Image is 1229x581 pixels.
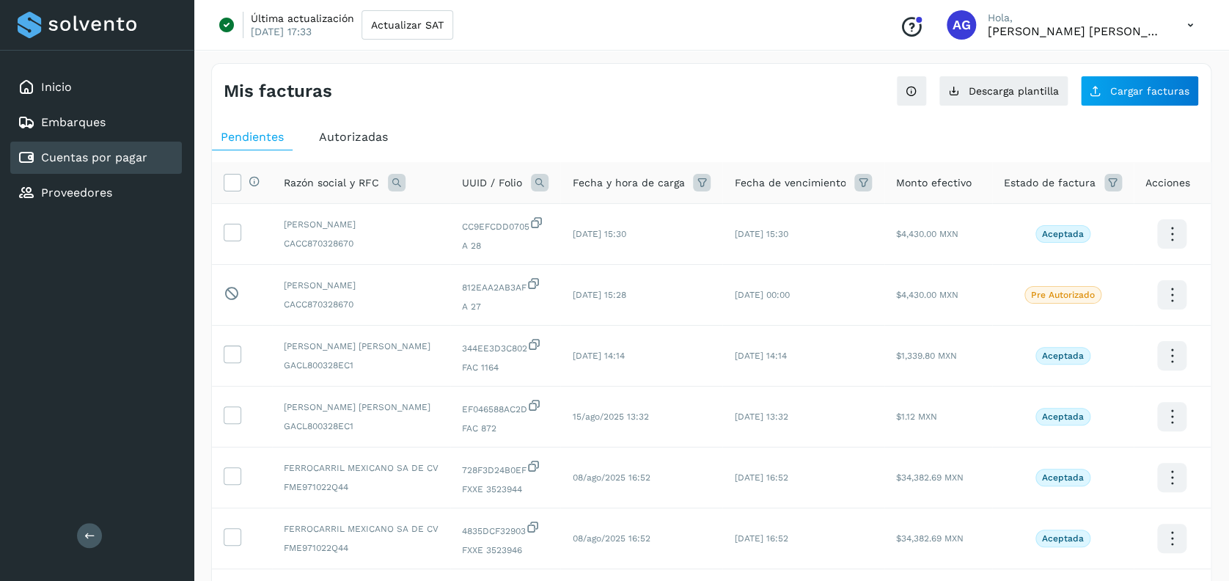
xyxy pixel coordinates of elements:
[1145,175,1190,191] span: Acciones
[284,279,439,292] span: [PERSON_NAME]
[572,412,648,422] span: 15/ago/2025 13:32
[896,229,958,239] span: $4,430.00 MXN
[462,239,549,252] span: A 28
[41,80,72,94] a: Inicio
[462,459,549,477] span: 728F3D24B0EF
[572,175,684,191] span: Fecha y hora de carga
[896,175,972,191] span: Monto efectivo
[734,533,788,544] span: [DATE] 16:52
[1110,86,1189,96] span: Cargar facturas
[284,401,439,414] span: [PERSON_NAME] [PERSON_NAME]
[1042,533,1084,544] p: Aceptada
[896,351,957,361] span: $1,339.80 MXN
[896,290,958,300] span: $4,430.00 MXN
[462,520,549,538] span: 4835DCF32903
[251,12,354,25] p: Última actualización
[988,12,1164,24] p: Hola,
[462,483,549,496] span: FXXE 3523944
[734,472,788,483] span: [DATE] 16:52
[371,20,444,30] span: Actualizar SAT
[462,277,549,294] span: 812EAA2AB3AF
[572,351,624,361] span: [DATE] 14:14
[572,290,625,300] span: [DATE] 15:28
[1042,472,1084,483] p: Aceptada
[10,142,182,174] div: Cuentas por pagar
[41,186,112,200] a: Proveedores
[1042,229,1084,239] p: Aceptada
[1080,76,1199,106] button: Cargar facturas
[572,533,650,544] span: 08/ago/2025 16:52
[734,229,788,239] span: [DATE] 15:30
[41,150,147,164] a: Cuentas por pagar
[1031,290,1095,300] p: Pre Autorizado
[224,81,332,102] h4: Mis facturas
[969,86,1059,96] span: Descarga plantilla
[734,351,786,361] span: [DATE] 14:14
[284,175,379,191] span: Razón social y RFC
[284,420,439,433] span: GACL800328EC1
[284,522,439,536] span: FERROCARRIL MEXICANO SA DE CV
[10,71,182,103] div: Inicio
[462,398,549,416] span: EF046588AC2D
[462,544,549,557] span: FXXE 3523946
[362,10,453,40] button: Actualizar SAT
[988,24,1164,38] p: Abigail Gonzalez Leon
[462,216,549,233] span: CC9EFCDD0705
[734,290,789,300] span: [DATE] 00:00
[734,412,788,422] span: [DATE] 13:32
[284,298,439,311] span: CACC870328670
[462,361,549,374] span: FAC 1164
[1042,412,1084,422] p: Aceptada
[462,175,522,191] span: UUID / Folio
[896,472,964,483] span: $34,382.69 MXN
[319,130,388,144] span: Autorizadas
[284,359,439,372] span: GACL800328EC1
[284,480,439,494] span: FME971022Q44
[10,177,182,209] div: Proveedores
[572,472,650,483] span: 08/ago/2025 16:52
[1004,175,1096,191] span: Estado de factura
[939,76,1068,106] button: Descarga plantilla
[462,300,549,313] span: A 27
[896,412,937,422] span: $1.12 MXN
[284,218,439,231] span: [PERSON_NAME]
[462,337,549,355] span: 344EE3D3C802
[221,130,284,144] span: Pendientes
[734,175,845,191] span: Fecha de vencimiento
[10,106,182,139] div: Embarques
[41,115,106,129] a: Embarques
[896,533,964,544] span: $34,382.69 MXN
[284,461,439,475] span: FERROCARRIL MEXICANO SA DE CV
[462,422,549,435] span: FAC 872
[251,25,312,38] p: [DATE] 17:33
[284,541,439,555] span: FME971022Q44
[1042,351,1084,361] p: Aceptada
[284,237,439,250] span: CACC870328670
[572,229,625,239] span: [DATE] 15:30
[284,340,439,353] span: [PERSON_NAME] [PERSON_NAME]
